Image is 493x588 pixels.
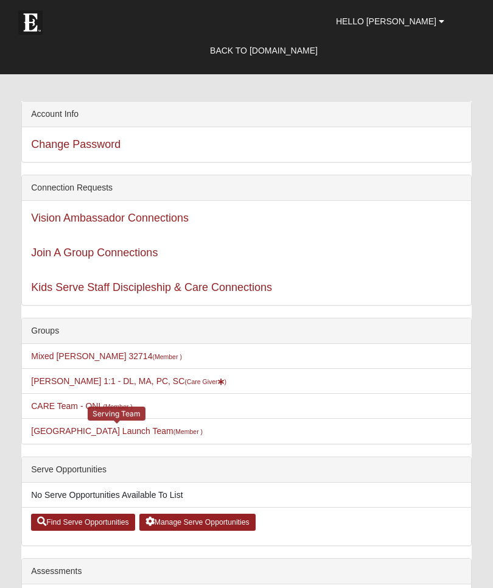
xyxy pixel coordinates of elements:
[22,102,471,127] div: Account Info
[201,35,327,66] a: Back to [DOMAIN_NAME]
[31,138,121,150] a: Change Password
[31,426,203,436] a: [GEOGRAPHIC_DATA] Launch Team(Member )
[327,6,453,37] a: Hello [PERSON_NAME]
[139,514,256,531] a: Manage Serve Opportunities
[31,514,135,531] a: Find Serve Opportunities
[31,351,182,361] a: Mixed [PERSON_NAME] 32714(Member )
[88,407,145,421] div: Serving Team
[31,247,158,259] a: Join A Group Connections
[184,378,226,385] small: (Care Giver )
[31,401,132,411] a: CARE Team - ONL(Member )
[103,403,132,410] small: (Member )
[173,428,203,435] small: (Member )
[22,457,471,483] div: Serve Opportunities
[31,376,226,386] a: [PERSON_NAME] 1:1 - DL, MA, PC, SC(Care Giver)
[22,175,471,201] div: Connection Requests
[152,353,181,360] small: (Member )
[336,16,436,26] span: Hello [PERSON_NAME]
[18,10,43,35] img: Eleven22 logo
[31,281,272,293] a: Kids Serve Staff Discipleship & Care Connections
[31,212,189,224] a: Vision Ambassador Connections
[22,483,471,508] li: No Serve Opportunities Available To List
[22,318,471,344] div: Groups
[22,559,471,584] div: Assessments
